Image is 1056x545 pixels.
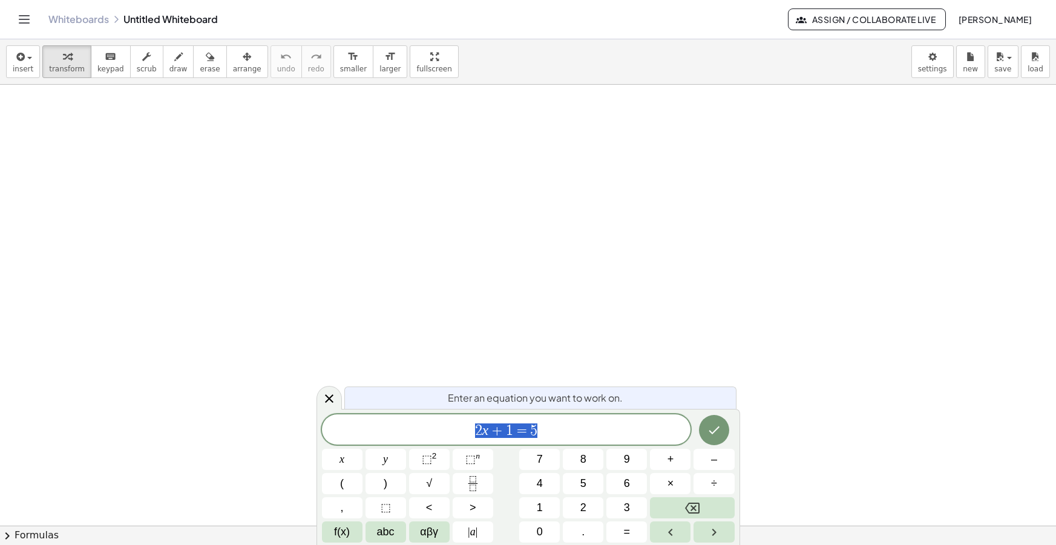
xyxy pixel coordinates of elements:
button: draw [163,45,194,78]
a: Whiteboards [48,13,109,25]
button: Left arrow [650,521,690,543]
span: √ [426,475,432,492]
i: format_size [384,50,396,64]
button: Assign / Collaborate Live [788,8,946,30]
button: Greek alphabet [409,521,450,543]
button: , [322,497,362,518]
button: Divide [694,473,734,494]
span: x [339,451,344,468]
span: = [513,423,531,438]
span: | [476,526,478,538]
button: 1 [519,497,560,518]
span: αβγ [420,524,438,540]
button: 6 [606,473,647,494]
span: Assign / Collaborate Live [798,14,936,25]
span: | [468,526,470,538]
span: 5 [580,475,586,492]
span: new [963,65,978,73]
button: Equals [606,521,647,543]
span: f(x) [334,524,350,540]
button: ( [322,473,362,494]
span: a [468,524,477,540]
span: erase [200,65,220,73]
button: x [322,449,362,470]
span: + [488,423,506,438]
span: save [994,65,1011,73]
sup: 2 [432,451,437,460]
span: – [711,451,717,468]
span: keypad [97,65,124,73]
span: Enter an equation you want to work on. [448,391,623,405]
button: 7 [519,449,560,470]
span: 7 [537,451,543,468]
button: Plus [650,449,690,470]
button: Minus [694,449,734,470]
span: 6 [624,475,630,492]
button: transform [42,45,91,78]
span: ) [384,475,387,492]
button: Less than [409,497,450,518]
button: 2 [563,497,603,518]
button: Square root [409,473,450,494]
span: 1 [506,423,513,438]
button: Times [650,473,690,494]
i: keyboard [105,50,116,64]
span: fullscreen [416,65,451,73]
span: smaller [340,65,367,73]
button: settings [911,45,954,78]
button: Done [699,415,729,445]
span: 8 [580,451,586,468]
button: Placeholder [366,497,406,518]
span: ( [340,475,344,492]
button: Fraction [453,473,493,494]
i: undo [280,50,292,64]
button: save [988,45,1018,78]
button: 9 [606,449,647,470]
button: y [366,449,406,470]
span: , [341,500,344,516]
button: Absolute value [453,521,493,543]
span: 2 [475,423,482,438]
button: scrub [130,45,163,78]
span: [PERSON_NAME] [958,14,1032,25]
i: redo [310,50,322,64]
button: ) [366,473,406,494]
button: Greater than [453,497,493,518]
button: Functions [322,521,362,543]
button: Squared [409,449,450,470]
button: Alphabet [366,521,406,543]
button: 0 [519,521,560,543]
span: 1 [537,500,543,516]
span: < [426,500,433,516]
span: ⬚ [465,453,476,465]
button: . [563,521,603,543]
button: redoredo [301,45,331,78]
span: ÷ [711,475,717,492]
span: insert [13,65,33,73]
var: x [482,422,489,438]
span: redo [308,65,324,73]
sup: n [476,451,480,460]
button: format_sizesmaller [333,45,373,78]
button: new [956,45,985,78]
span: . [582,524,585,540]
span: 9 [624,451,630,468]
span: × [667,475,674,492]
button: 5 [563,473,603,494]
button: Backspace [650,497,734,518]
span: y [383,451,388,468]
span: abc [377,524,395,540]
span: 5 [530,423,537,438]
span: 0 [537,524,543,540]
span: = [624,524,631,540]
span: ⬚ [422,453,432,465]
button: Right arrow [694,521,734,543]
button: undoundo [271,45,302,78]
span: 4 [537,475,543,492]
span: > [470,500,476,516]
button: 4 [519,473,560,494]
span: 3 [624,500,630,516]
span: load [1028,65,1043,73]
button: arrange [226,45,268,78]
button: 3 [606,497,647,518]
